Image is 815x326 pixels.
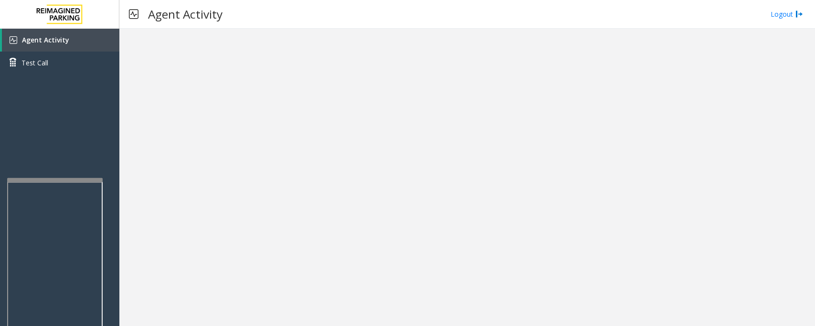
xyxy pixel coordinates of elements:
a: Agent Activity [2,29,119,52]
h3: Agent Activity [143,2,227,26]
img: logout [795,9,803,19]
span: Test Call [21,58,48,68]
a: Logout [771,9,803,19]
span: Agent Activity [22,35,69,44]
img: 'icon' [10,36,17,44]
img: pageIcon [129,2,138,26]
